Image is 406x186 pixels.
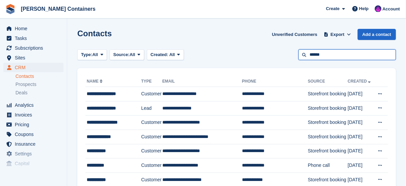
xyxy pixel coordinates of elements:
span: All [169,52,175,57]
h1: Contacts [77,29,112,38]
span: Account [382,6,400,12]
a: menu [3,120,64,129]
span: Source: [113,51,129,58]
a: menu [3,34,64,43]
button: Source: All [110,49,144,60]
th: Phone [242,76,308,87]
td: [DATE] [348,101,373,115]
span: Home [15,24,55,33]
span: Type: [81,51,92,58]
td: [DATE] [348,115,373,130]
a: menu [3,63,64,72]
a: Add a contact [358,29,396,40]
a: Contacts [15,73,64,80]
a: Unverified Customers [269,29,320,40]
span: Prospects [15,81,36,88]
th: Email [162,76,242,87]
td: Customer [141,130,162,144]
a: menu [3,130,64,139]
td: Storefront booking [308,87,348,101]
a: menu [3,110,64,120]
a: menu [3,159,64,168]
td: Storefront booking [308,144,348,158]
img: Claire Wilson [375,5,381,12]
span: Insurance [15,139,55,149]
a: Prospects [15,81,64,88]
button: Created: All [147,49,184,60]
td: Customer [141,115,162,130]
td: Customer [141,87,162,101]
td: Customer [141,144,162,158]
a: menu [3,53,64,62]
td: Storefront booking [308,130,348,144]
span: Coupons [15,130,55,139]
th: Type [141,76,162,87]
a: menu [3,24,64,33]
img: stora-icon-8386f47178a22dfd0bd8f6a31ec36ba5ce8667c1dd55bd0f319d3a0aa187defe.svg [5,4,15,14]
td: Customer [141,158,162,173]
td: [DATE] [348,87,373,101]
span: Capital [15,159,55,168]
span: CRM [15,63,55,72]
span: All [92,51,98,58]
span: Created: [151,52,168,57]
a: Name [87,79,104,84]
td: Storefront booking [308,115,348,130]
span: Pricing [15,120,55,129]
td: [DATE] [348,144,373,158]
th: Source [308,76,348,87]
span: Deals [15,90,28,96]
td: [DATE] [348,130,373,144]
a: menu [3,43,64,53]
td: Storefront booking [308,101,348,115]
button: Type: All [77,49,107,60]
td: Lead [141,101,162,115]
td: [DATE] [348,158,373,173]
span: All [130,51,135,58]
span: Subscriptions [15,43,55,53]
button: Export [323,29,352,40]
span: Help [359,5,369,12]
span: Invoices [15,110,55,120]
td: Phone call [308,158,348,173]
a: menu [3,100,64,110]
a: Created [348,79,372,84]
a: [PERSON_NAME] Containers [18,3,98,14]
a: Deals [15,89,64,96]
a: menu [3,139,64,149]
span: Export [331,31,344,38]
span: Settings [15,149,55,158]
span: Analytics [15,100,55,110]
a: menu [3,149,64,158]
span: Tasks [15,34,55,43]
span: Create [326,5,339,12]
span: Sites [15,53,55,62]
